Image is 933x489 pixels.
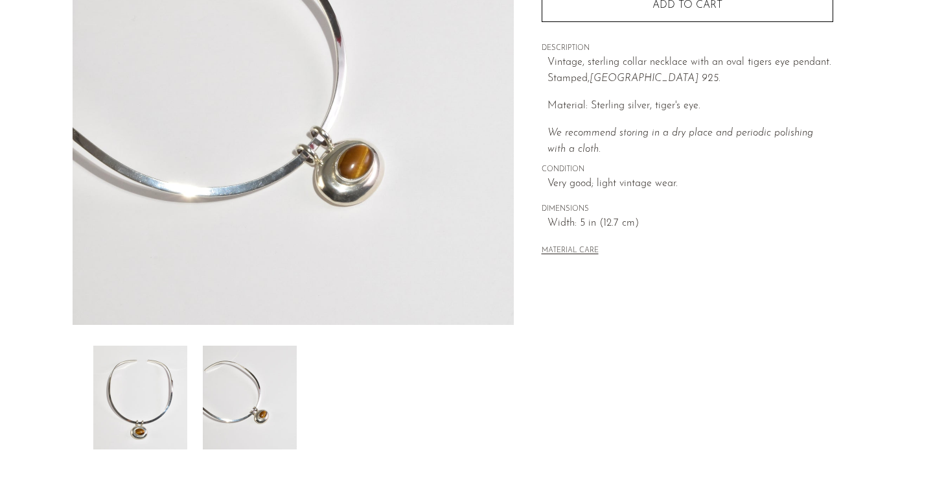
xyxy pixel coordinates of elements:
p: Material: Sterling silver, tiger's eye. [547,98,833,115]
span: DESCRIPTION [542,43,833,54]
img: Tiger's Eye Collar Necklace [203,346,297,449]
p: Vintage, sterling collar necklace with an oval tigers eye pendant. Stamped, [547,54,833,88]
button: MATERIAL CARE [542,246,599,256]
i: We recommend storing in a dry place and periodic polishing with a cloth. [547,128,813,155]
span: CONDITION [542,164,833,176]
em: [GEOGRAPHIC_DATA] 925. [590,73,720,84]
span: Width: 5 in (12.7 cm) [547,215,833,232]
span: Very good; light vintage wear. [547,176,833,193]
img: Tiger's Eye Collar Necklace [93,346,187,449]
span: DIMENSIONS [542,204,833,215]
